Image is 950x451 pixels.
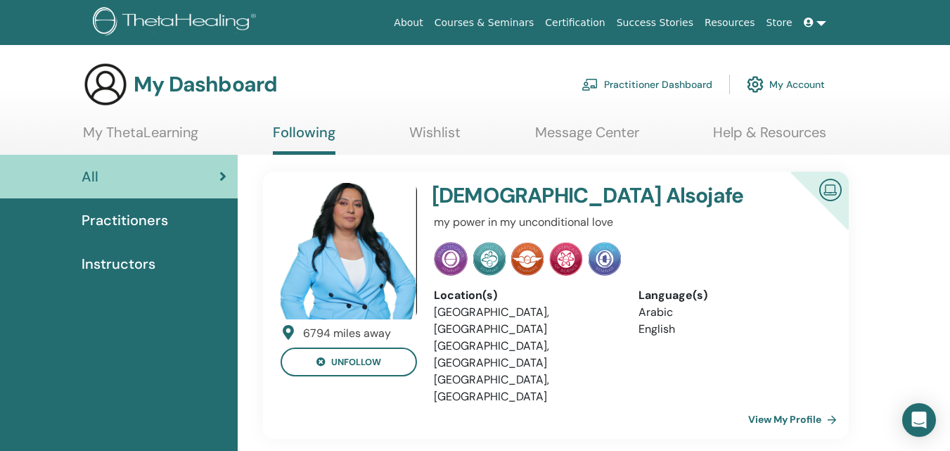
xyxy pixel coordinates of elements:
img: cog.svg [747,72,764,96]
a: Resources [699,10,761,36]
img: logo.png [93,7,261,39]
div: Location(s) [434,287,618,304]
button: unfollow [281,348,417,376]
img: Certified Online Instructor [814,173,847,205]
div: Language(s) [638,287,823,304]
li: [GEOGRAPHIC_DATA], [GEOGRAPHIC_DATA] [434,371,618,405]
a: My ThetaLearning [83,124,198,151]
a: Message Center [535,124,639,151]
span: Practitioners [82,210,168,231]
img: chalkboard-teacher.svg [582,78,598,91]
div: Certified Online Instructor [768,172,849,253]
a: Certification [539,10,610,36]
li: English [638,321,823,338]
a: Wishlist [409,124,461,151]
p: my power in my unconditional love [434,214,823,231]
img: generic-user-icon.jpg [83,62,128,107]
span: All [82,166,98,187]
a: Practitioner Dashboard [582,69,712,100]
a: Success Stories [611,10,699,36]
a: Following [273,124,335,155]
a: Courses & Seminars [429,10,540,36]
div: 6794 miles away [303,325,391,342]
a: My Account [747,69,825,100]
a: Store [761,10,798,36]
div: Open Intercom Messenger [902,403,936,437]
li: Arabic [638,304,823,321]
h3: My Dashboard [134,72,277,97]
a: Help & Resources [713,124,826,151]
span: Instructors [82,253,155,274]
img: default.jpg [281,183,417,319]
li: [GEOGRAPHIC_DATA], [GEOGRAPHIC_DATA] [434,304,618,338]
h4: [DEMOGRAPHIC_DATA] Alsojafe [432,183,757,208]
a: View My Profile [748,405,842,433]
a: About [388,10,428,36]
li: [GEOGRAPHIC_DATA], [GEOGRAPHIC_DATA] [434,338,618,371]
